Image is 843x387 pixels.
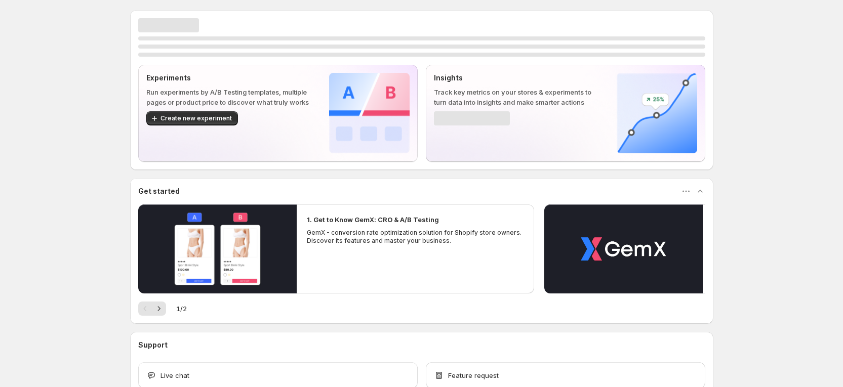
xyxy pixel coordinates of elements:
p: GemX - conversion rate optimization solution for Shopify store owners. Discover its features and ... [307,229,525,245]
span: Feature request [448,370,499,380]
img: Insights [617,73,697,153]
p: Experiments [146,73,313,83]
h3: Support [138,340,168,350]
button: Next [152,302,166,316]
nav: Pagination [138,302,166,316]
img: Experiments [329,73,410,153]
p: Run experiments by A/B Testing templates, multiple pages or product price to discover what truly ... [146,87,313,107]
button: Create new experiment [146,111,238,125]
h2: 1. Get to Know GemX: CRO & A/B Testing [307,214,439,225]
p: Track key metrics on your stores & experiments to turn data into insights and make smarter actions [434,87,600,107]
h3: Get started [138,186,180,196]
button: Play video [138,204,297,293]
span: Create new experiment [160,114,232,122]
span: 1 / 2 [176,304,187,314]
span: Live chat [160,370,189,380]
button: Play video [544,204,703,293]
p: Insights [434,73,600,83]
